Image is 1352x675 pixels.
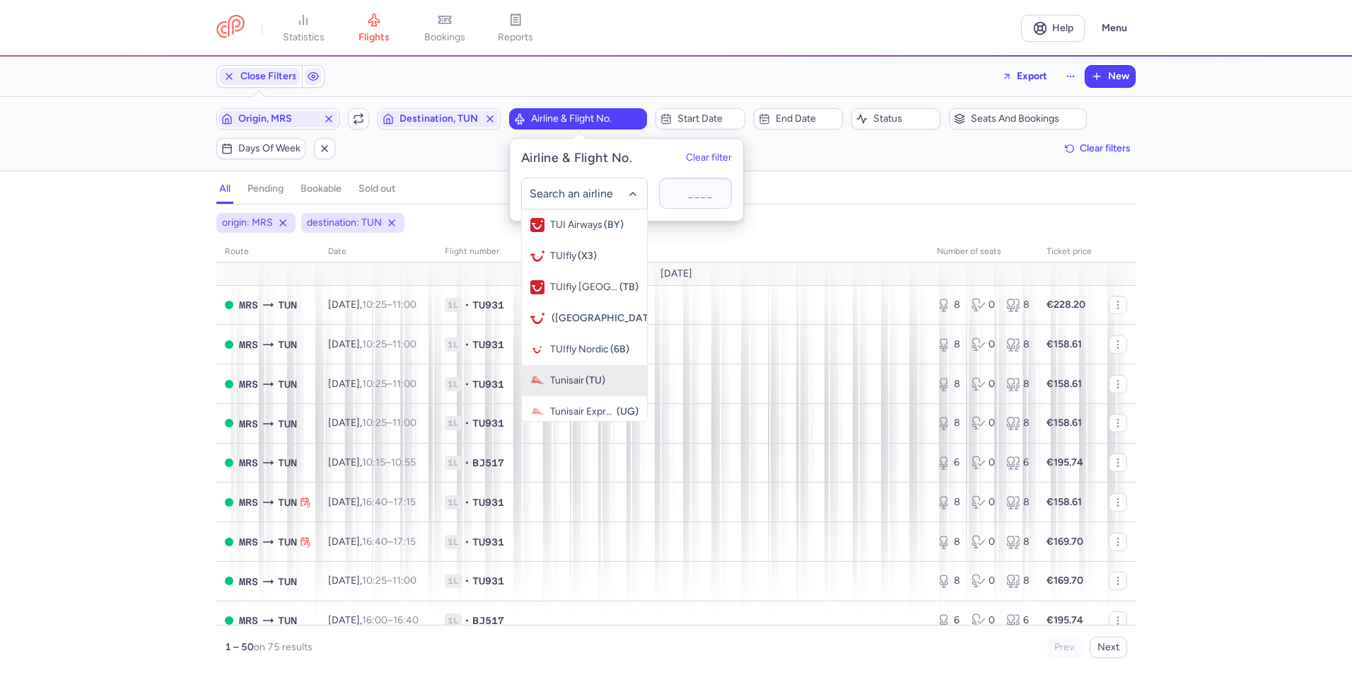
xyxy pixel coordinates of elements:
[1006,416,1030,430] div: 8
[225,301,233,309] span: OPEN
[1006,456,1030,470] div: 6
[655,108,745,129] button: Start date
[409,13,480,44] a: bookings
[362,536,416,548] span: –
[378,108,501,129] button: Destination, TUN
[392,299,416,311] time: 11:00
[937,495,960,509] div: 8
[328,614,419,626] span: [DATE],
[238,143,301,154] span: Days of week
[445,377,462,391] span: 1L
[328,496,416,508] span: [DATE],
[216,15,245,41] a: CitizenPlane red outlined logo
[393,614,419,626] time: 16:40
[972,456,995,470] div: 0
[392,417,416,429] time: 11:00
[391,456,416,468] time: 10:55
[659,178,732,209] input: ____
[328,378,416,390] span: [DATE],
[472,298,504,312] span: TU931
[472,535,504,549] span: TU931
[617,406,639,417] span: (UG)
[362,456,416,468] span: –
[465,574,470,588] span: •
[339,13,409,44] a: flights
[972,377,995,391] div: 0
[240,71,297,82] span: Close Filters
[362,575,387,587] time: 10:25
[362,338,387,350] time: 10:25
[660,268,692,279] span: [DATE]
[359,183,395,195] h4: sold out
[550,219,602,231] span: TUI Airways
[530,405,544,419] figure: UG airline logo
[328,456,416,468] span: [DATE],
[278,455,297,471] span: Carthage, Tunis, Tunisia
[530,342,544,357] figure: 6B airline logo
[362,614,387,626] time: 16:00
[239,495,258,510] span: Marseille Provence Airport, Marseille, France
[677,113,740,125] span: Start date
[436,241,928,262] th: Flight number
[328,299,416,311] span: [DATE],
[278,534,297,550] span: Carthage, Tunis, Tunisia
[686,153,732,164] button: Clear filter
[362,299,387,311] time: 10:25
[445,416,462,430] span: 1L
[362,496,416,508] span: –
[216,241,320,262] th: route
[972,613,995,628] div: 0
[239,574,258,589] span: Marseille Provence Airport, Marseille, France
[278,416,297,432] span: Carthage, Tunis, Tunisia
[531,113,642,125] span: Airline & Flight No.
[480,13,551,44] a: reports
[1047,299,1085,311] strong: €228.20
[278,495,297,510] span: Carthage, Tunis, Tunisia
[578,250,597,262] span: (X3)
[1060,138,1136,159] button: Clear filters
[472,613,504,628] span: BJ517
[472,456,504,470] span: BJ517
[278,376,297,392] span: Carthage, Tunis, Tunisia
[359,31,390,44] span: flights
[239,297,258,313] span: Marseille Provence Airport, Marseille, France
[278,297,297,313] span: TUN
[362,575,416,587] span: –
[465,377,470,391] span: •
[585,375,605,386] span: (TU)
[362,378,416,390] span: –
[225,616,233,625] span: OPEN
[247,183,284,195] h4: pending
[509,108,647,129] button: Airline & Flight No.
[216,108,339,129] button: Origin, MRS
[550,250,576,262] span: TUIfly
[1047,338,1082,350] strong: €158.61
[465,613,470,628] span: •
[239,534,258,550] span: Marseille Provence Airport, Marseille, France
[937,377,960,391] div: 8
[254,641,313,653] span: on 75 results
[239,337,258,352] span: Marseille Provence Airport, Marseille, France
[530,311,544,325] figure: OR airline logo
[928,241,1038,262] th: number of seats
[1006,574,1030,588] div: 8
[972,574,995,588] div: 0
[320,241,436,262] th: date
[239,455,258,471] span: Marseille Provence Airport, Marseille, France
[937,456,960,470] div: 6
[972,495,995,509] div: 0
[1047,614,1083,626] strong: €195.74
[993,65,1056,88] button: Export
[530,186,640,202] input: -searchbox
[1047,536,1083,548] strong: €169.70
[472,337,504,352] span: TU931
[604,219,624,231] span: (BY)
[550,344,609,355] span: TUIfly Nordic
[776,113,838,125] span: End date
[362,496,387,508] time: 16:40
[445,495,462,509] span: 1L
[225,641,254,653] strong: 1 – 50
[550,282,618,293] span: TUIfly [GEOGRAPHIC_DATA]
[1090,637,1127,658] button: Next
[465,416,470,430] span: •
